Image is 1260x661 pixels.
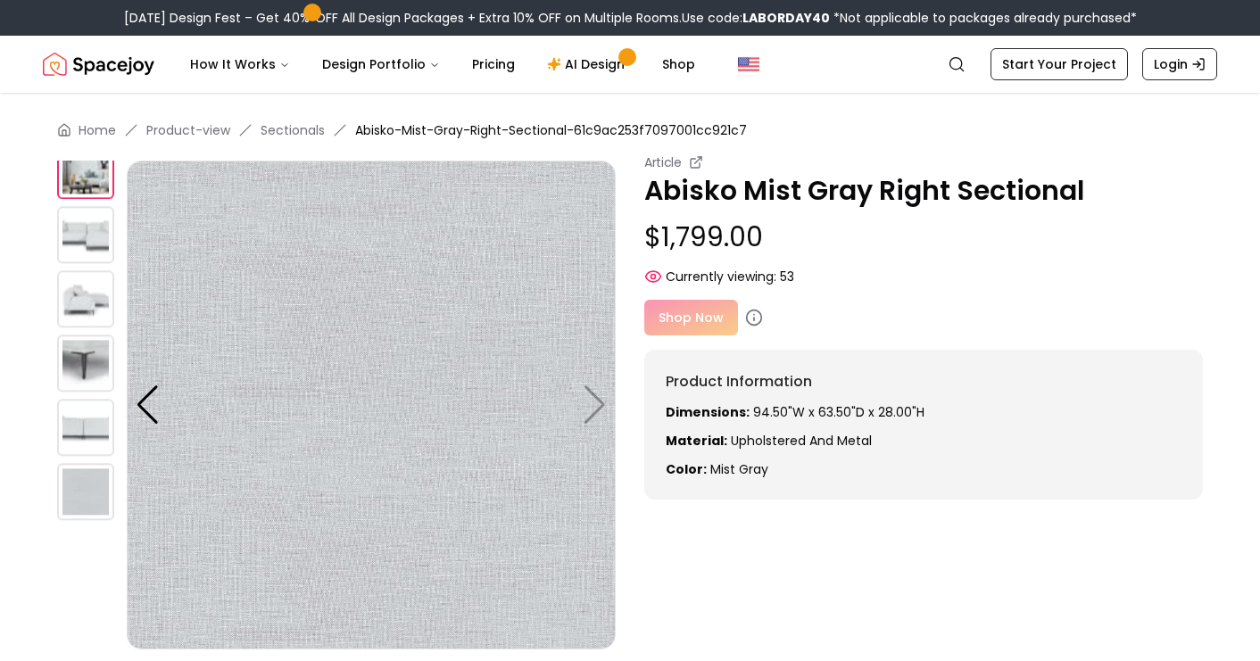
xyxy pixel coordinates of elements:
strong: Dimensions: [666,403,750,421]
a: Shop [648,46,709,82]
a: AI Design [533,46,644,82]
p: 94.50"W x 63.50"D x 28.00"H [666,403,1181,421]
nav: breadcrumb [57,121,1203,139]
button: Design Portfolio [308,46,454,82]
span: *Not applicable to packages already purchased* [830,9,1137,27]
strong: Material: [666,432,727,450]
h6: Product Information [666,371,1181,392]
a: Spacejoy [43,46,154,82]
img: https://storage.googleapis.com/spacejoy-main/assets/61c9ac253f7097001cc921c7/product_6_1fkd3bohpjgd [127,161,616,649]
img: https://storage.googleapis.com/spacejoy-main/assets/61c9ac253f7097001cc921c7/product_2_f87n19n4llpg [57,206,114,263]
span: Use code: [682,9,830,27]
small: Article [644,153,682,171]
img: https://storage.googleapis.com/spacejoy-main/assets/61c9ac253f7097001cc921c7/product_6_1fkd3bohpjgd [57,463,114,520]
span: Upholstered and Metal [731,432,872,450]
span: Currently viewing: [666,268,776,285]
a: Login [1142,48,1217,80]
span: mist gray [710,460,768,478]
a: Start Your Project [991,48,1128,80]
img: Spacejoy Logo [43,46,154,82]
a: Product-view [146,121,230,139]
a: Home [79,121,116,139]
div: [DATE] Design Fest – Get 40% OFF All Design Packages + Extra 10% OFF on Multiple Rooms. [124,9,1137,27]
img: United States [738,54,759,75]
span: 53 [780,268,794,285]
strong: Color: [666,460,707,478]
nav: Main [176,46,709,82]
a: Pricing [458,46,529,82]
b: LABORDAY40 [742,9,830,27]
a: Sectionals [261,121,325,139]
button: How It Works [176,46,304,82]
nav: Global [43,36,1217,93]
img: https://storage.googleapis.com/spacejoy-main/assets/61c9ac253f7097001cc921c7/product_3_g1e892igdp6 [57,270,114,327]
img: https://storage.googleapis.com/spacejoy-main/assets/61c9ac253f7097001cc921c7/product_4_5mfk736kp7m [57,335,114,392]
p: $1,799.00 [644,221,1203,253]
span: Abisko-Mist-Gray-Right-Sectional-61c9ac253f7097001cc921c7 [355,121,747,139]
img: https://storage.googleapis.com/spacejoy-main/assets/61c9ac253f7097001cc921c7/product_5_j5pbm09gh4ca [57,399,114,456]
img: https://storage.googleapis.com/spacejoy-main/assets/61c9ac253f7097001cc921c7/product_1_he5m5l0nia [57,142,114,199]
p: Abisko Mist Gray Right Sectional [644,175,1203,207]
